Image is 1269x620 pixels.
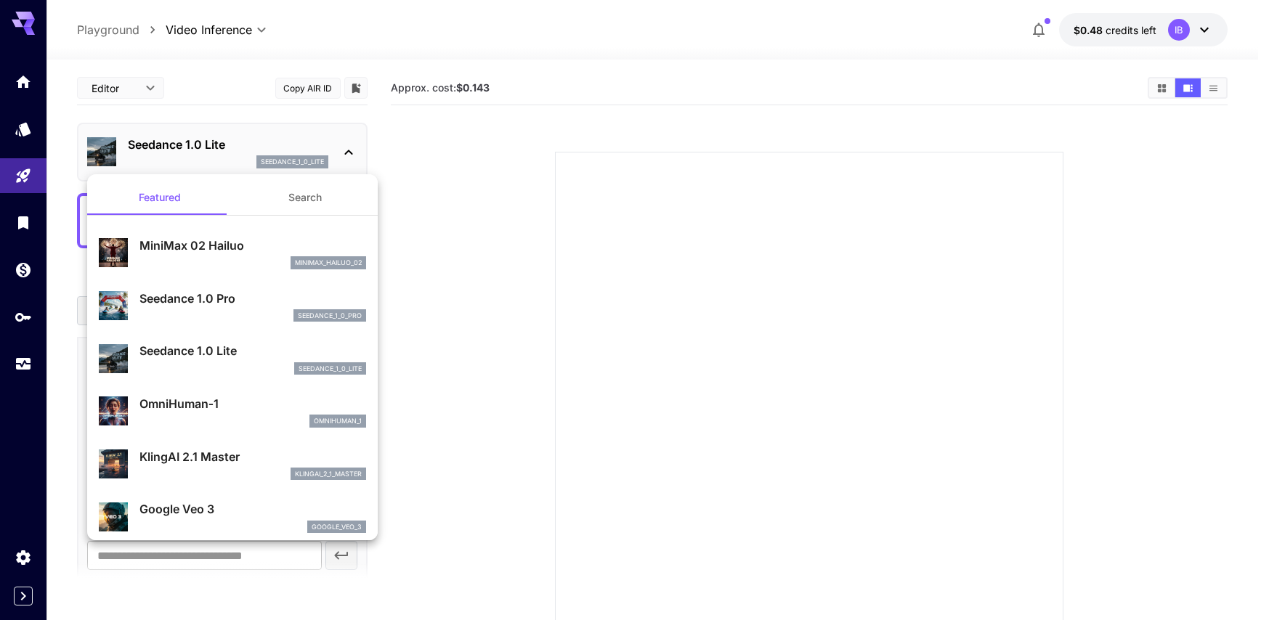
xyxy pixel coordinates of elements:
p: OmniHuman‑1 [139,395,366,412]
div: Seedance 1.0 Proseedance_1_0_pro [99,284,366,328]
button: Search [232,180,378,215]
button: Featured [87,180,232,215]
p: MiniMax 02 Hailuo [139,237,366,254]
p: KlingAI 2.1 Master [139,448,366,465]
p: omnihuman_1 [314,416,362,426]
p: seedance_1_0_lite [299,364,362,374]
div: OmniHuman‑1omnihuman_1 [99,389,366,433]
p: Seedance 1.0 Lite [139,342,366,359]
div: MiniMax 02 Hailuominimax_hailuo_02 [99,231,366,275]
div: Google Veo 3google_veo_3 [99,494,366,539]
p: Google Veo 3 [139,500,366,518]
p: minimax_hailuo_02 [295,258,362,268]
p: seedance_1_0_pro [298,311,362,321]
div: Seedance 1.0 Liteseedance_1_0_lite [99,336,366,380]
p: Seedance 1.0 Pro [139,290,366,307]
div: KlingAI 2.1 Masterklingai_2_1_master [99,442,366,486]
p: klingai_2_1_master [295,469,362,479]
p: google_veo_3 [312,522,362,532]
